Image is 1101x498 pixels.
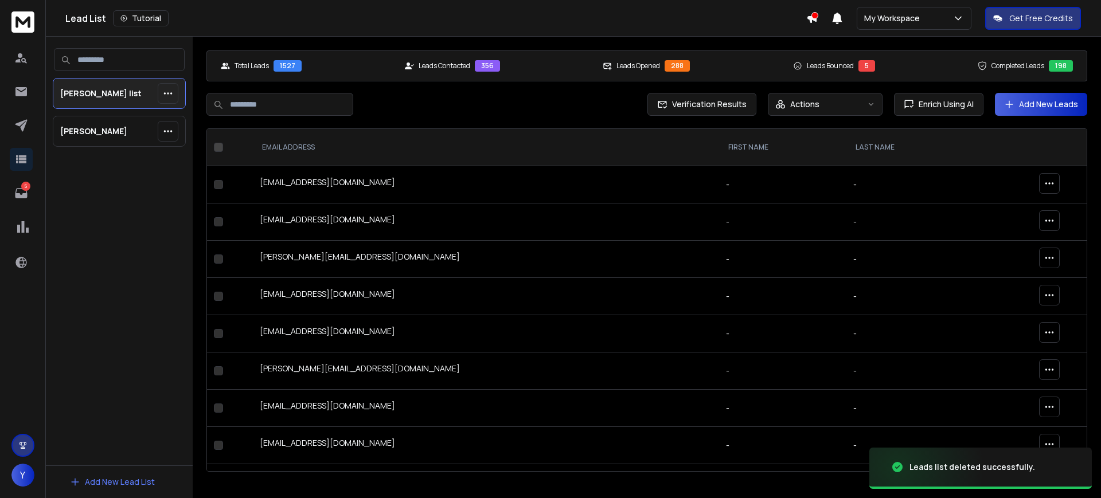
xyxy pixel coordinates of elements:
[274,60,302,72] div: 1527
[719,390,846,427] td: -
[260,437,712,453] div: [EMAIL_ADDRESS][DOMAIN_NAME]
[807,61,854,70] p: Leads Bounced
[846,129,971,166] th: LAST NAME
[894,93,983,116] button: Enrich Using AI
[60,126,127,137] p: [PERSON_NAME]
[260,214,712,230] div: [EMAIL_ADDRESS][DOMAIN_NAME]
[65,10,806,26] div: Lead List
[419,61,470,70] p: Leads Contacted
[719,427,846,464] td: -
[719,129,846,166] th: FIRST NAME
[60,88,142,99] p: [PERSON_NAME] list
[846,427,971,464] td: -
[790,99,819,110] p: Actions
[10,182,33,205] a: 5
[260,251,712,267] div: [PERSON_NAME][EMAIL_ADDRESS][DOMAIN_NAME]
[1009,13,1073,24] p: Get Free Credits
[864,13,924,24] p: My Workspace
[719,352,846,390] td: -
[647,93,756,116] button: Verification Results
[260,326,712,342] div: [EMAIL_ADDRESS][DOMAIN_NAME]
[61,470,164,493] button: Add New Lead List
[846,278,971,315] td: -
[253,129,719,166] th: EMAIL ADDRESS
[235,61,269,70] p: Total Leads
[665,60,690,72] div: 288
[11,464,34,487] button: Y
[846,390,971,427] td: -
[719,241,846,278] td: -
[719,278,846,315] td: -
[1049,60,1073,72] div: 198
[846,352,971,390] td: -
[991,61,1044,70] p: Completed Leads
[113,10,169,26] button: Tutorial
[909,461,1035,473] div: Leads list deleted successfully.
[995,93,1087,116] button: Add New Leads
[846,241,971,278] td: -
[719,315,846,352] td: -
[914,99,974,110] span: Enrich Using AI
[858,60,875,72] div: 5
[667,99,747,110] span: Verification Results
[985,7,1081,30] button: Get Free Credits
[846,166,971,203] td: -
[260,400,712,416] div: [EMAIL_ADDRESS][DOMAIN_NAME]
[260,288,712,304] div: [EMAIL_ADDRESS][DOMAIN_NAME]
[719,166,846,203] td: -
[846,203,971,241] td: -
[1004,99,1078,110] a: Add New Leads
[616,61,660,70] p: Leads Opened
[719,203,846,241] td: -
[846,315,971,352] td: -
[21,182,30,191] p: 5
[260,363,712,379] div: [PERSON_NAME][EMAIL_ADDRESS][DOMAIN_NAME]
[260,177,712,193] div: [EMAIL_ADDRESS][DOMAIN_NAME]
[475,60,500,72] div: 356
